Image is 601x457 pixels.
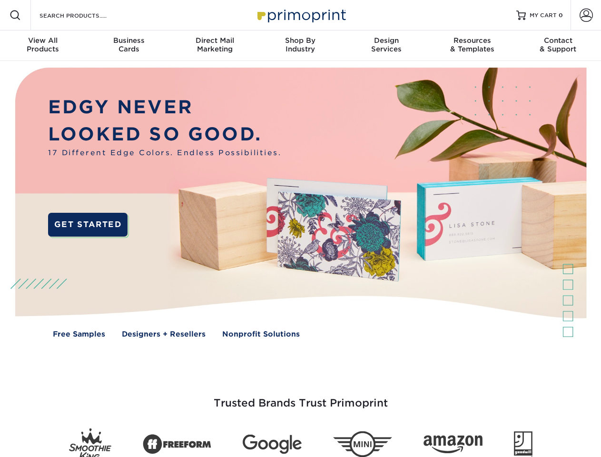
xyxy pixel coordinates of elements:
span: Direct Mail [172,36,257,45]
p: LOOKED SO GOOD. [48,121,281,148]
img: Google [243,435,302,454]
span: MY CART [530,11,557,20]
div: & Support [515,36,601,53]
p: EDGY NEVER [48,94,281,121]
div: Cards [86,36,171,53]
span: Design [344,36,429,45]
a: GET STARTED [48,213,128,237]
img: Primoprint [253,5,348,25]
div: Marketing [172,36,257,53]
a: Shop ByIndustry [257,30,343,61]
a: Designers + Resellers [122,329,206,340]
span: 17 Different Edge Colors. Endless Possibilities. [48,148,281,159]
a: Contact& Support [515,30,601,61]
span: Resources [429,36,515,45]
span: Business [86,36,171,45]
a: Nonprofit Solutions [222,329,300,340]
a: Direct MailMarketing [172,30,257,61]
h3: Trusted Brands Trust Primoprint [22,374,579,421]
div: Industry [257,36,343,53]
div: Services [344,36,429,53]
a: Resources& Templates [429,30,515,61]
img: Amazon [424,436,483,454]
div: & Templates [429,36,515,53]
img: Goodwill [514,431,532,457]
a: DesignServices [344,30,429,61]
span: Contact [515,36,601,45]
input: SEARCH PRODUCTS..... [39,10,131,21]
span: 0 [559,12,563,19]
a: Free Samples [53,329,105,340]
a: BusinessCards [86,30,171,61]
span: Shop By [257,36,343,45]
